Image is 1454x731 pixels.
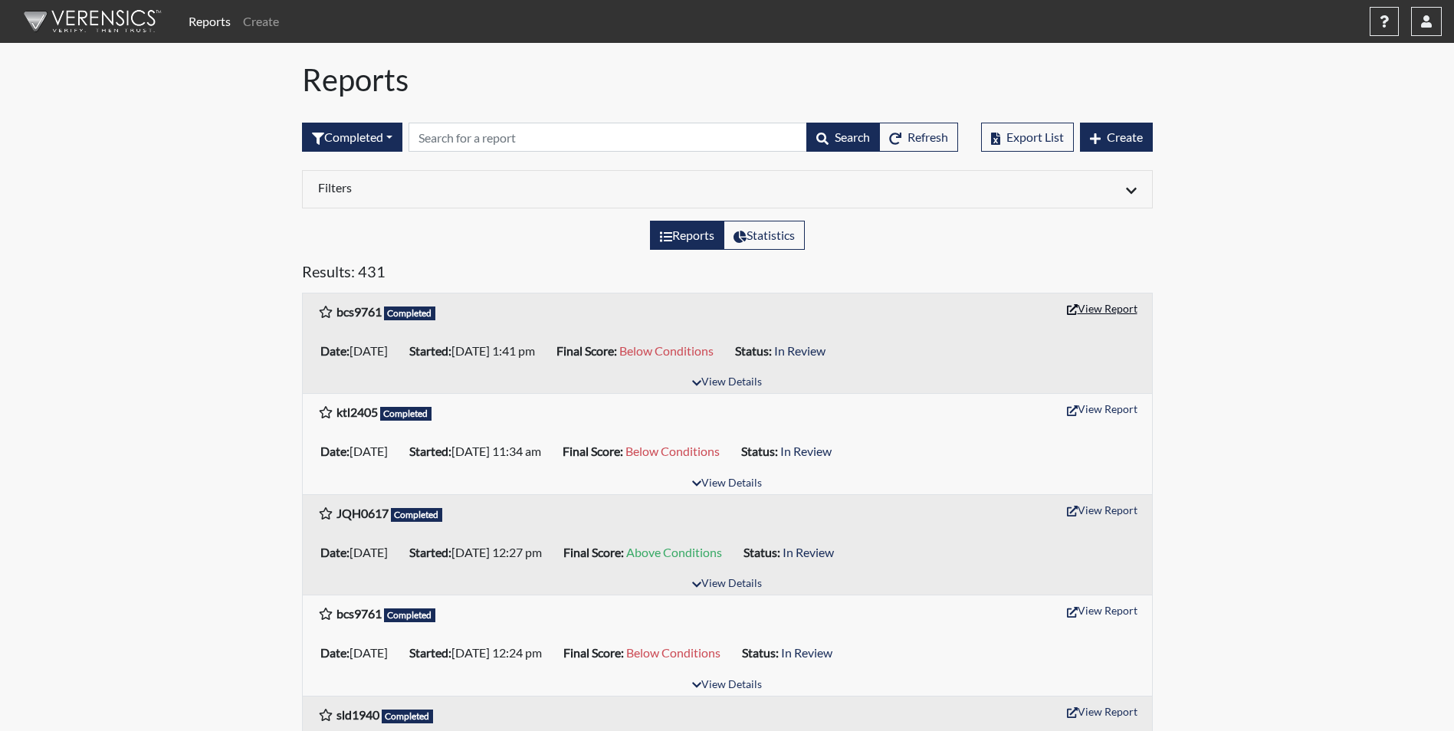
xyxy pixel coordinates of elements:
b: Started: [409,444,451,458]
b: Status: [741,444,778,458]
span: Refresh [908,129,948,144]
b: bcs9761 [336,606,382,621]
span: Completed [384,608,436,622]
h6: Filters [318,180,716,195]
span: Completed [380,407,432,421]
button: View Report [1060,598,1144,622]
span: In Review [780,444,832,458]
b: Date: [320,343,350,358]
li: [DATE] 12:27 pm [403,540,557,565]
span: Below Conditions [626,645,720,660]
span: Create [1107,129,1143,144]
span: Below Conditions [619,343,714,358]
button: Create [1080,123,1153,152]
li: [DATE] 12:24 pm [403,641,557,665]
button: View Report [1060,498,1144,522]
b: Final Score: [563,444,623,458]
li: [DATE] [314,439,403,464]
button: View Details [685,574,769,595]
button: Refresh [879,123,958,152]
label: View the list of reports [650,221,724,250]
span: Completed [391,508,443,522]
b: Date: [320,444,350,458]
b: Date: [320,545,350,559]
b: Final Score: [563,645,624,660]
b: Date: [320,645,350,660]
b: JQH0617 [336,506,389,520]
span: Completed [382,710,434,723]
button: View Report [1060,297,1144,320]
span: Search [835,129,870,144]
b: Final Score: [563,545,624,559]
span: In Review [781,645,832,660]
b: Started: [409,343,451,358]
span: Below Conditions [625,444,720,458]
button: View Report [1060,397,1144,421]
button: View Details [685,474,769,494]
button: View Details [685,675,769,696]
b: bcs9761 [336,304,382,319]
button: Export List [981,123,1074,152]
a: Reports [182,6,237,37]
button: Search [806,123,880,152]
b: Started: [409,545,451,559]
label: View statistics about completed interviews [724,221,805,250]
a: Create [237,6,285,37]
span: Above Conditions [626,545,722,559]
b: sld1940 [336,707,379,722]
h1: Reports [302,61,1153,98]
h5: Results: 431 [302,262,1153,287]
span: In Review [774,343,825,358]
button: View Report [1060,700,1144,723]
span: Completed [384,306,436,320]
b: Status: [735,343,772,358]
b: Status: [742,645,779,660]
span: In Review [783,545,834,559]
button: View Details [685,372,769,393]
li: [DATE] [314,641,403,665]
b: ktl2405 [336,405,378,419]
button: Completed [302,123,402,152]
b: Final Score: [556,343,617,358]
div: Filter by interview status [302,123,402,152]
b: Status: [743,545,780,559]
input: Search by Registration ID, Interview Number, or Investigation Name. [409,123,807,152]
li: [DATE] [314,540,403,565]
span: Export List [1006,129,1064,144]
div: Click to expand/collapse filters [307,180,1148,198]
li: [DATE] 11:34 am [403,439,556,464]
li: [DATE] 1:41 pm [403,339,550,363]
li: [DATE] [314,339,403,363]
b: Started: [409,645,451,660]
